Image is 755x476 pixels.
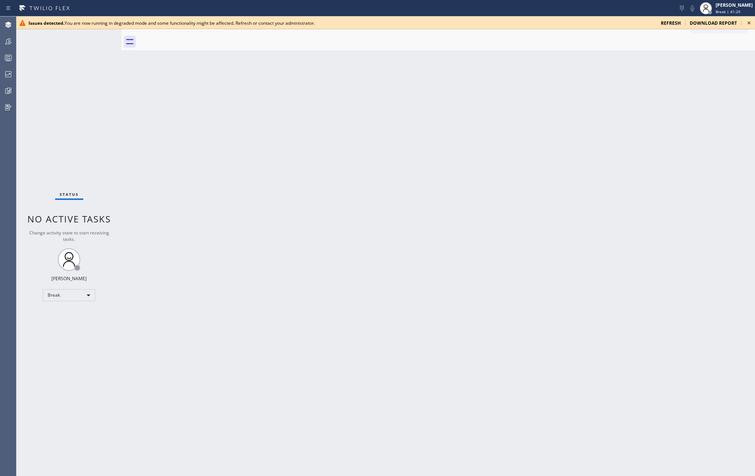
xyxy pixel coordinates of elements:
span: No active tasks [27,213,111,225]
span: Change activity state to start receiving tasks. [29,230,109,242]
b: Issues detected. [29,20,65,26]
div: Break [43,289,95,301]
div: You are now running in degraded mode and some functionality might be affected. Refresh or contact... [29,20,655,26]
span: Status [60,192,79,197]
span: Break | 41:20 [716,9,740,14]
button: Mute [687,3,698,14]
span: download report [690,20,737,26]
div: [PERSON_NAME] [716,2,753,8]
div: [PERSON_NAME] [51,275,87,282]
span: refresh [661,20,681,26]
